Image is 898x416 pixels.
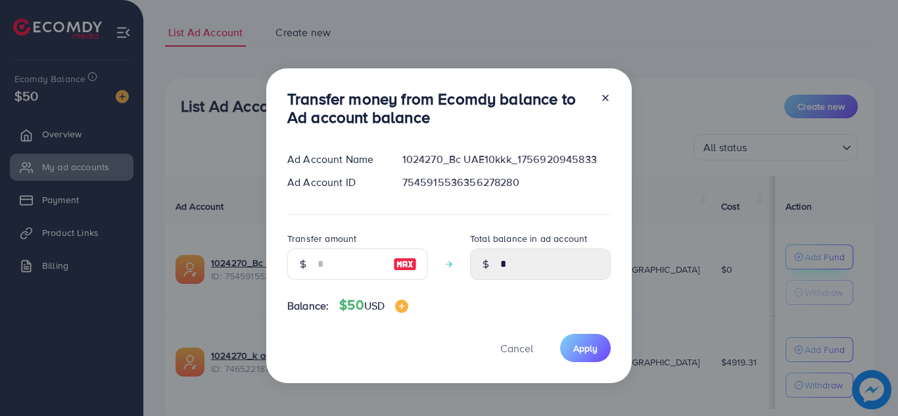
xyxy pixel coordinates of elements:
div: 7545915536356278280 [392,175,621,190]
img: image [395,300,408,313]
div: Ad Account Name [277,152,392,167]
span: Balance: [287,298,329,313]
img: image [393,256,417,272]
span: Apply [573,342,598,355]
h4: $50 [339,297,408,313]
button: Apply [560,334,611,362]
span: USD [364,298,385,313]
button: Cancel [484,334,550,362]
div: 1024270_Bc UAE10kkk_1756920945833 [392,152,621,167]
span: Cancel [500,341,533,356]
div: Ad Account ID [277,175,392,190]
h3: Transfer money from Ecomdy balance to Ad account balance [287,89,590,127]
label: Transfer amount [287,232,356,245]
label: Total balance in ad account [470,232,587,245]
